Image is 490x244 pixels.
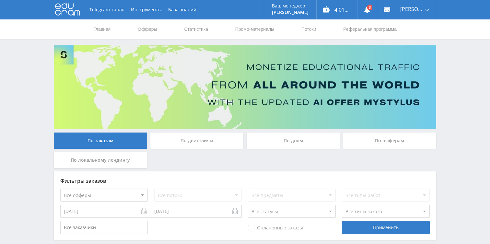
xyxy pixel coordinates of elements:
[343,19,397,39] a: Реферальная программа
[272,3,309,8] p: Ваш менеджер:
[248,225,303,231] span: Оплаченные заказы
[301,19,317,39] a: Потоки
[272,10,309,15] p: [PERSON_NAME]
[183,19,209,39] a: Статистика
[137,19,158,39] a: Офферы
[54,133,147,149] div: По заказам
[400,6,423,12] span: [PERSON_NAME]
[343,133,437,149] div: По офферам
[235,19,275,39] a: Промо-материалы
[60,221,148,234] input: Все заказчики
[342,221,429,234] div: Применить
[150,133,244,149] div: По действиям
[54,152,147,168] div: По локальному лендингу
[247,133,340,149] div: По дням
[93,19,111,39] a: Главная
[54,45,436,129] img: Banner
[60,178,430,184] div: Фильтры заказов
